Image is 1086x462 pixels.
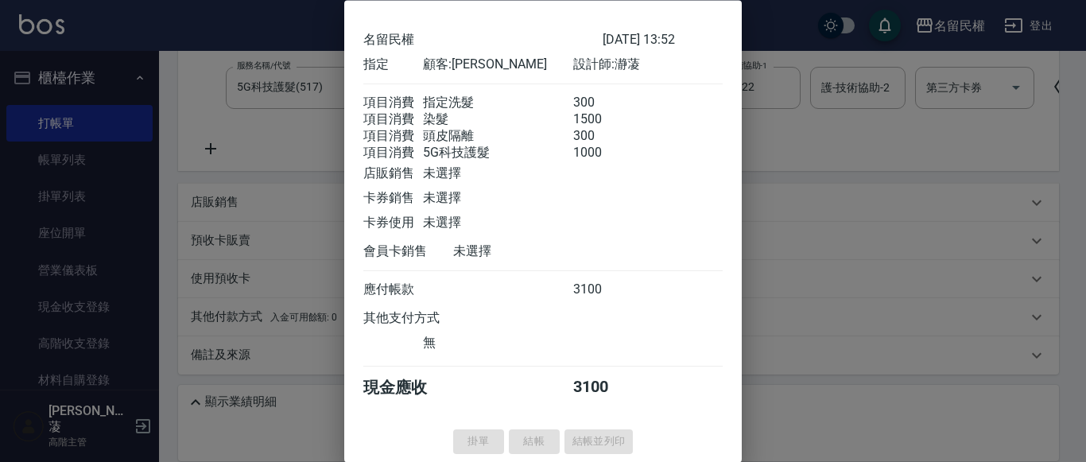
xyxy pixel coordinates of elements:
[363,95,423,112] div: 項目消費
[363,191,423,208] div: 卡券銷售
[363,282,423,299] div: 應付帳款
[573,378,633,399] div: 3100
[423,166,572,183] div: 未選擇
[363,244,453,261] div: 會員卡銷售
[573,146,633,162] div: 1000
[423,191,572,208] div: 未選擇
[363,215,423,232] div: 卡券使用
[363,57,423,74] div: 指定
[363,311,483,328] div: 其他支付方式
[363,33,603,49] div: 名留民權
[423,129,572,146] div: 頭皮隔離
[423,336,572,352] div: 無
[423,95,572,112] div: 指定洗髮
[453,244,603,261] div: 未選擇
[423,112,572,129] div: 染髮
[423,146,572,162] div: 5G科技護髮
[573,57,723,74] div: 設計師: 瀞蓤
[423,57,572,74] div: 顧客: [PERSON_NAME]
[573,112,633,129] div: 1500
[363,378,453,399] div: 現金應收
[363,112,423,129] div: 項目消費
[363,129,423,146] div: 項目消費
[363,146,423,162] div: 項目消費
[423,215,572,232] div: 未選擇
[573,282,633,299] div: 3100
[363,166,423,183] div: 店販銷售
[573,129,633,146] div: 300
[573,95,633,112] div: 300
[603,33,723,49] div: [DATE] 13:52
